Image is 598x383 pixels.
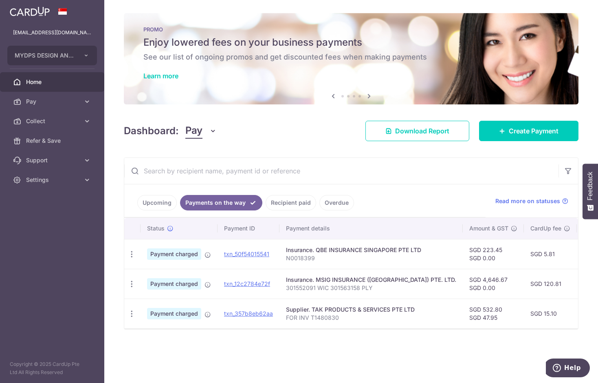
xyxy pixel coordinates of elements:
[224,250,269,257] a: txn_50f54015541
[319,195,354,210] a: Overdue
[479,121,578,141] a: Create Payment
[124,124,179,138] h4: Dashboard:
[143,36,559,49] h5: Enjoy lowered fees on your business payments
[124,13,578,104] img: Latest Promos Banner
[15,51,75,60] span: MYDPS DESIGN AND CONSTRUCTION PTE. LTD.
[495,197,568,205] a: Read more on statuses
[469,224,508,232] span: Amount & GST
[463,269,524,299] td: SGD 4,646.67 SGD 0.00
[7,46,97,65] button: MYDPS DESIGN AND CONSTRUCTION PTE. LTD.
[583,164,598,219] button: Feedback - Show survey
[26,97,80,106] span: Pay
[530,224,561,232] span: CardUp fee
[224,280,270,287] a: txn_12c2784e72f
[286,284,456,292] p: 301552091 WIC 301563158 PLY
[524,299,577,328] td: SGD 15.10
[463,299,524,328] td: SGD 532.80 SGD 47.95
[463,239,524,269] td: SGD 223.45 SGD 0.00
[395,126,449,136] span: Download Report
[124,158,558,184] input: Search by recipient name, payment id or reference
[143,26,559,33] p: PROMO
[10,7,50,16] img: CardUp
[26,78,80,86] span: Home
[147,248,201,260] span: Payment charged
[524,269,577,299] td: SGD 120.81
[495,197,560,205] span: Read more on statuses
[587,172,594,200] span: Feedback
[143,52,559,62] h6: See our list of ongoing promos and get discounted fees when making payments
[218,218,279,239] th: Payment ID
[147,308,201,319] span: Payment charged
[26,117,80,125] span: Collect
[224,310,273,317] a: txn_357b8eb62aa
[26,176,80,184] span: Settings
[180,195,262,210] a: Payments on the way
[286,306,456,314] div: Supplier. TAK PRODUCTS & SERVICES PTE LTD
[185,123,217,139] button: Pay
[286,254,456,262] p: N0018399
[286,314,456,322] p: FOR INV T1480830
[286,246,456,254] div: Insurance. QBE INSURANCE SINGAPORE PTE LTD
[147,224,165,232] span: Status
[279,218,463,239] th: Payment details
[185,123,202,139] span: Pay
[509,126,558,136] span: Create Payment
[266,195,316,210] a: Recipient paid
[147,278,201,290] span: Payment charged
[365,121,469,141] a: Download Report
[13,29,91,37] p: [EMAIL_ADDRESS][DOMAIN_NAME]
[26,156,80,164] span: Support
[524,239,577,269] td: SGD 5.81
[546,359,590,379] iframe: Opens a widget where you can find more information
[137,195,177,210] a: Upcoming
[143,72,178,80] a: Learn more
[26,137,80,145] span: Refer & Save
[286,276,456,284] div: Insurance. MSIG INSURANCE ([GEOGRAPHIC_DATA]) PTE. LTD.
